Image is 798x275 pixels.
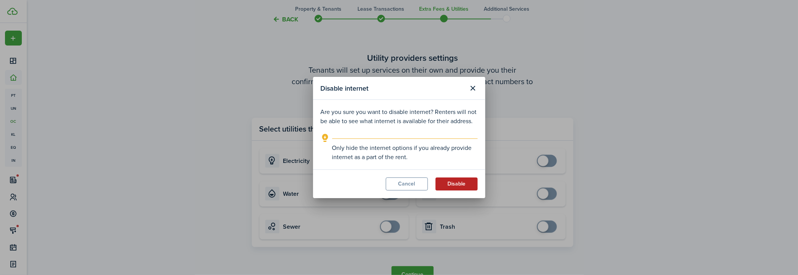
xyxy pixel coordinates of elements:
p: Are you sure you want to disable internet? Renters will not be able to see what internet is avail... [321,107,478,126]
button: Disable [436,177,478,190]
button: Cancel [386,177,428,190]
modal-title: Disable internet [321,81,465,96]
explanation-description: Only hide the internet options if you already provide internet as a part of the rent. [332,143,478,162]
button: Close modal [467,82,480,95]
i: outline [321,133,330,143]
